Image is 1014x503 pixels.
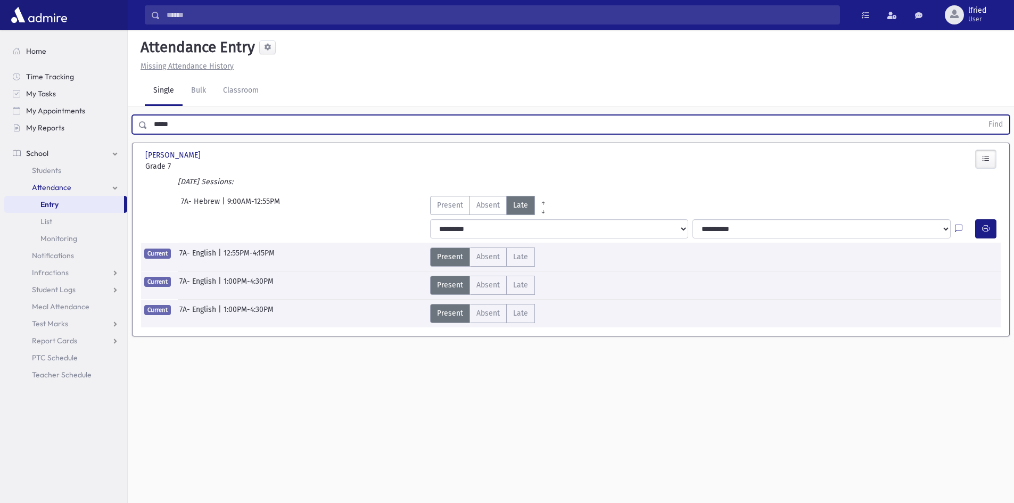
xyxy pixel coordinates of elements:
[32,353,78,362] span: PTC Schedule
[437,200,463,211] span: Present
[4,162,127,179] a: Students
[26,72,74,81] span: Time Tracking
[430,304,535,323] div: AttTypes
[218,248,224,267] span: |
[9,4,70,26] img: AdmirePro
[181,196,222,215] span: 7A- Hebrew
[178,177,233,186] i: [DATE] Sessions:
[968,6,986,15] span: lfried
[4,85,127,102] a: My Tasks
[224,276,274,295] span: 1:00PM-4:30PM
[224,304,274,323] span: 1:00PM-4:30PM
[4,119,127,136] a: My Reports
[476,251,500,262] span: Absent
[4,68,127,85] a: Time Tracking
[218,276,224,295] span: |
[4,298,127,315] a: Meal Attendance
[26,123,64,133] span: My Reports
[4,264,127,281] a: Infractions
[968,15,986,23] span: User
[4,281,127,298] a: Student Logs
[26,106,85,116] span: My Appointments
[4,366,127,383] a: Teacher Schedule
[32,302,89,311] span: Meal Attendance
[224,248,275,267] span: 12:55PM-4:15PM
[4,196,124,213] a: Entry
[215,76,267,106] a: Classroom
[4,332,127,349] a: Report Cards
[32,370,92,380] span: Teacher Schedule
[4,145,127,162] a: School
[4,315,127,332] a: Test Marks
[476,308,500,319] span: Absent
[982,116,1009,134] button: Find
[4,102,127,119] a: My Appointments
[513,308,528,319] span: Late
[476,279,500,291] span: Absent
[179,304,218,323] span: 7A- English
[437,279,463,291] span: Present
[4,43,127,60] a: Home
[40,200,59,209] span: Entry
[4,349,127,366] a: PTC Schedule
[32,251,74,260] span: Notifications
[4,179,127,196] a: Attendance
[144,277,171,287] span: Current
[32,268,69,277] span: Infractions
[145,76,183,106] a: Single
[4,247,127,264] a: Notifications
[136,38,255,56] h5: Attendance Entry
[437,251,463,262] span: Present
[26,46,46,56] span: Home
[430,196,551,215] div: AttTypes
[32,285,76,294] span: Student Logs
[144,249,171,259] span: Current
[145,150,203,161] span: [PERSON_NAME]
[40,234,77,243] span: Monitoring
[430,248,535,267] div: AttTypes
[222,196,227,215] span: |
[227,196,280,215] span: 9:00AM-12:55PM
[32,183,71,192] span: Attendance
[535,196,551,204] a: All Prior
[145,161,278,172] span: Grade 7
[141,62,234,71] u: Missing Attendance History
[183,76,215,106] a: Bulk
[40,217,52,226] span: List
[535,204,551,213] a: All Later
[144,305,171,315] span: Current
[4,230,127,247] a: Monitoring
[513,279,528,291] span: Late
[513,251,528,262] span: Late
[26,89,56,98] span: My Tasks
[476,200,500,211] span: Absent
[26,149,48,158] span: School
[179,248,218,267] span: 7A- English
[437,308,463,319] span: Present
[32,166,61,175] span: Students
[160,5,839,24] input: Search
[32,319,68,328] span: Test Marks
[136,62,234,71] a: Missing Attendance History
[430,276,535,295] div: AttTypes
[179,276,218,295] span: 7A- English
[4,213,127,230] a: List
[32,336,77,345] span: Report Cards
[513,200,528,211] span: Late
[218,304,224,323] span: |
